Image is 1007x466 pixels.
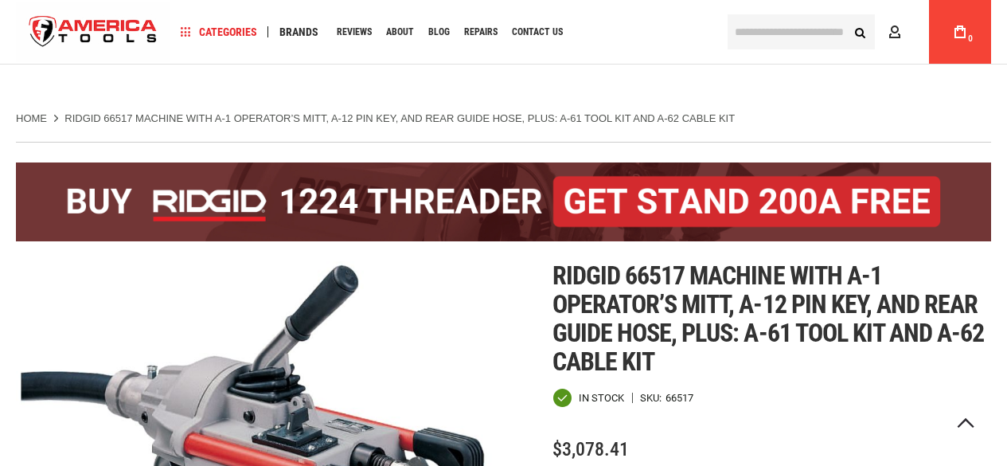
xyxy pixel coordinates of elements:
[464,27,498,37] span: Repairs
[386,27,414,37] span: About
[428,27,450,37] span: Blog
[579,393,624,403] span: In stock
[421,22,457,43] a: Blog
[272,22,326,43] a: Brands
[845,17,875,47] button: Search
[968,34,973,43] span: 0
[505,22,570,43] a: Contact Us
[457,22,505,43] a: Repairs
[552,260,985,377] span: Ridgid 66517 machine with a-1 operator’s mitt, a-12 pin key, and rear guide hose, plus: a-61 tool...
[16,2,170,62] a: store logo
[552,388,624,408] div: Availability
[181,26,257,37] span: Categories
[337,27,372,37] span: Reviews
[665,393,693,403] div: 66517
[640,393,665,403] strong: SKU
[552,438,629,460] span: $3,078.41
[379,22,421,43] a: About
[16,112,47,126] a: Home
[64,112,735,124] strong: RIDGID 66517 MACHINE WITH A-1 OPERATOR’S MITT, A-12 PIN KEY, AND REAR GUIDE HOSE, PLUS: A-61 TOOL...
[16,2,170,62] img: America Tools
[512,27,563,37] span: Contact Us
[279,26,318,37] span: Brands
[16,163,991,241] img: BOGO: Buy the RIDGID® 1224 Threader (26092), get the 92467 200A Stand FREE!
[174,22,264,43] a: Categories
[330,22,379,43] a: Reviews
